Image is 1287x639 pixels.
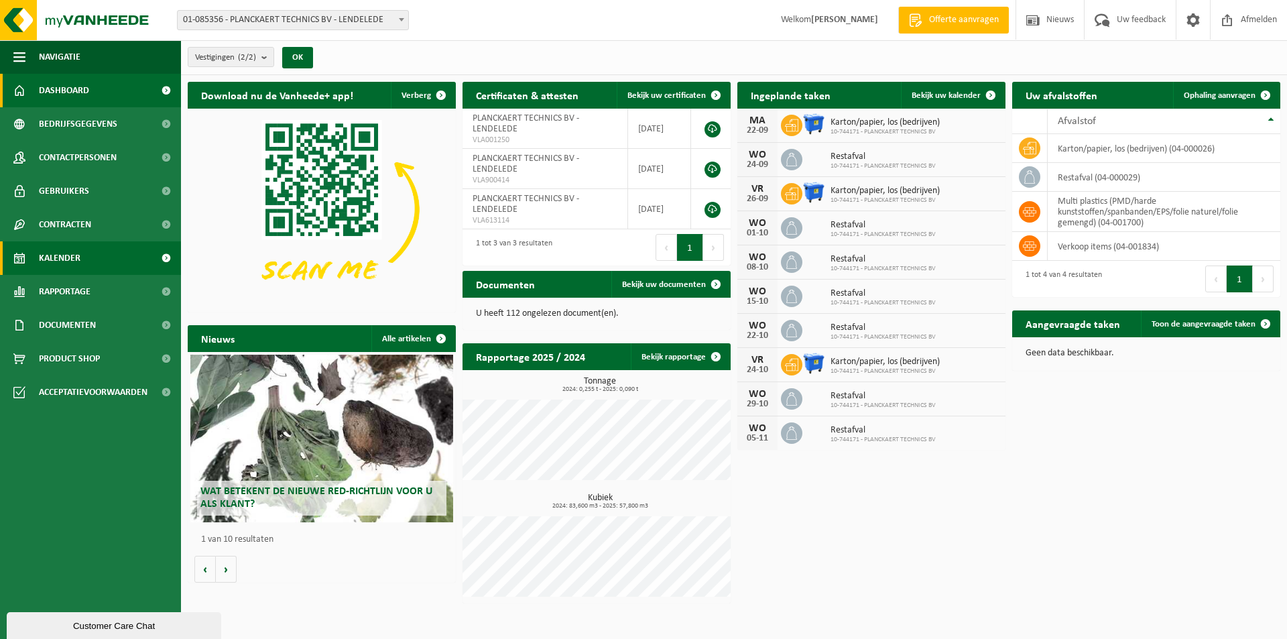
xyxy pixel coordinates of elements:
h3: Tonnage [469,377,731,393]
button: Next [1253,266,1274,292]
h2: Certificaten & attesten [463,82,592,108]
span: 10-744171 - PLANCKAERT TECHNICS BV [831,333,936,341]
p: Geen data beschikbaar. [1026,349,1267,358]
button: 1 [1227,266,1253,292]
button: Verberg [391,82,454,109]
h2: Rapportage 2025 / 2024 [463,343,599,369]
h2: Documenten [463,271,548,297]
button: Vorige [194,556,216,583]
div: 24-10 [744,365,771,375]
td: verkoop items (04-001834) [1048,232,1280,261]
span: Restafval [831,391,936,402]
td: restafval (04-000029) [1048,163,1280,192]
div: 22-10 [744,331,771,341]
div: VR [744,184,771,194]
a: Bekijk uw kalender [901,82,1004,109]
a: Toon de aangevraagde taken [1141,310,1279,337]
span: Restafval [831,254,936,265]
count: (2/2) [238,53,256,62]
span: PLANCKAERT TECHNICS BV - LENDELEDE [473,194,579,215]
iframe: chat widget [7,609,224,639]
div: MA [744,115,771,126]
td: [DATE] [628,189,691,229]
div: 24-09 [744,160,771,170]
span: 10-744171 - PLANCKAERT TECHNICS BV [831,367,940,375]
span: Bekijk uw certificaten [627,91,706,100]
button: Previous [656,234,677,261]
span: 2024: 0,255 t - 2025: 0,090 t [469,386,731,393]
span: Restafval [831,220,936,231]
div: 05-11 [744,434,771,443]
img: Download de VHEPlus App [188,109,456,310]
span: VLA613114 [473,215,617,226]
button: Next [703,234,724,261]
span: Toon de aangevraagde taken [1152,320,1255,329]
span: 10-744171 - PLANCKAERT TECHNICS BV [831,128,940,136]
img: WB-1100-HPE-BE-01 [802,113,825,135]
span: 10-744171 - PLANCKAERT TECHNICS BV [831,436,936,444]
span: 10-744171 - PLANCKAERT TECHNICS BV [831,265,936,273]
span: Restafval [831,323,936,333]
div: WO [744,286,771,297]
span: Afvalstof [1058,116,1096,127]
span: Ophaling aanvragen [1184,91,1255,100]
span: Bedrijfsgegevens [39,107,117,141]
span: 10-744171 - PLANCKAERT TECHNICS BV [831,231,936,239]
button: Volgende [216,556,237,583]
span: Offerte aanvragen [926,13,1002,27]
button: 1 [677,234,703,261]
div: 15-10 [744,297,771,306]
span: Bekijk uw documenten [622,280,706,289]
span: Kalender [39,241,80,275]
button: Vestigingen(2/2) [188,47,274,67]
h2: Nieuws [188,325,248,351]
span: Restafval [831,425,936,436]
div: WO [744,321,771,331]
p: U heeft 112 ongelezen document(en). [476,309,717,318]
strong: [PERSON_NAME] [811,15,878,25]
div: 26-09 [744,194,771,204]
td: [DATE] [628,109,691,149]
a: Bekijk uw certificaten [617,82,729,109]
span: Navigatie [39,40,80,74]
td: karton/papier, los (bedrijven) (04-000026) [1048,134,1280,163]
span: 01-085356 - PLANCKAERT TECHNICS BV - LENDELEDE [178,11,408,30]
span: Contactpersonen [39,141,117,174]
div: 08-10 [744,263,771,272]
span: Vestigingen [195,48,256,68]
span: Karton/papier, los (bedrijven) [831,117,940,128]
span: 10-744171 - PLANCKAERT TECHNICS BV [831,402,936,410]
div: WO [744,423,771,434]
span: Dashboard [39,74,89,107]
span: Product Shop [39,342,100,375]
a: Bekijk uw documenten [611,271,729,298]
p: 1 van 10 resultaten [201,535,449,544]
h2: Download nu de Vanheede+ app! [188,82,367,108]
span: VLA001250 [473,135,617,146]
span: Documenten [39,308,96,342]
span: Contracten [39,208,91,241]
span: 10-744171 - PLANCKAERT TECHNICS BV [831,196,940,205]
span: 10-744171 - PLANCKAERT TECHNICS BV [831,299,936,307]
h2: Aangevraagde taken [1012,310,1133,337]
td: [DATE] [628,149,691,189]
a: Wat betekent de nieuwe RED-richtlijn voor u als klant? [190,355,453,522]
div: WO [744,252,771,263]
button: OK [282,47,313,68]
span: Karton/papier, los (bedrijven) [831,357,940,367]
span: Bekijk uw kalender [912,91,981,100]
span: Restafval [831,152,936,162]
a: Ophaling aanvragen [1173,82,1279,109]
span: Wat betekent de nieuwe RED-richtlijn voor u als klant? [200,486,432,510]
div: WO [744,150,771,160]
div: 1 tot 4 van 4 resultaten [1019,264,1102,294]
a: Offerte aanvragen [898,7,1009,34]
span: VLA900414 [473,175,617,186]
span: Acceptatievoorwaarden [39,375,147,409]
button: Previous [1205,266,1227,292]
img: WB-1100-HPE-BE-01 [802,181,825,204]
img: WB-1100-HPE-BE-01 [802,352,825,375]
span: 01-085356 - PLANCKAERT TECHNICS BV - LENDELEDE [177,10,409,30]
div: 01-10 [744,229,771,238]
div: WO [744,218,771,229]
